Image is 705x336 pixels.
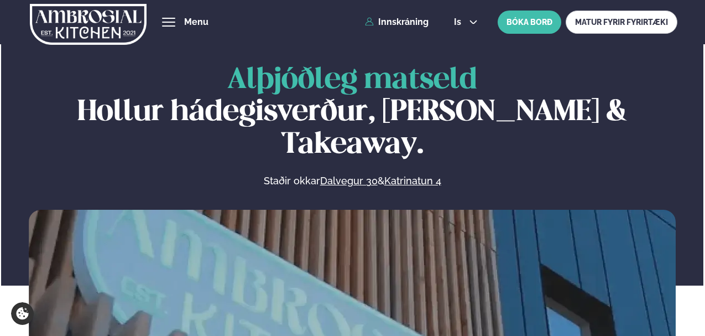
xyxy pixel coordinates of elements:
span: is [454,18,464,27]
h1: Hollur hádegisverður, [PERSON_NAME] & Takeaway. [29,64,676,161]
a: Dalvegur 30 [320,174,378,188]
a: Innskráning [365,17,429,27]
a: Katrinatun 4 [384,174,441,188]
p: Staðir okkar & [143,174,561,188]
img: logo [30,2,147,47]
a: Cookie settings [11,302,34,325]
button: is [445,18,487,27]
a: MATUR FYRIR FYRIRTÆKI [566,11,677,34]
span: Alþjóðleg matseld [227,66,477,94]
button: BÓKA BORÐ [498,11,561,34]
button: hamburger [162,15,175,29]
